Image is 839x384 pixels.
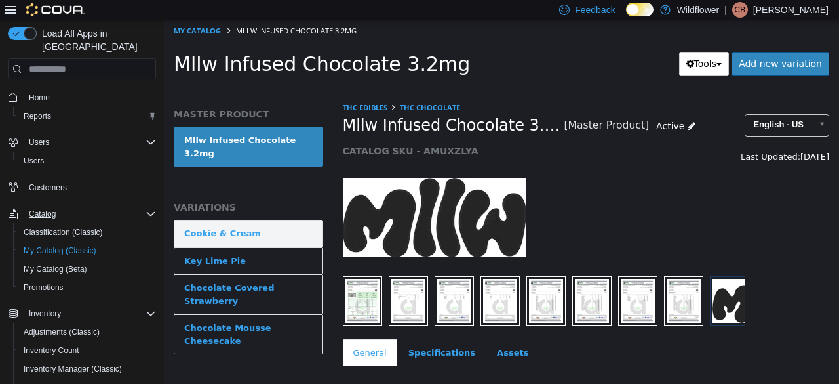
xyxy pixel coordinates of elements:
[24,179,156,196] span: Customers
[20,303,149,328] div: Chocolate Mousse Cheesecake
[400,102,486,112] small: [Master Product]
[10,7,57,16] a: My Catalog
[3,305,161,323] button: Inventory
[13,152,161,170] button: Users
[18,261,156,277] span: My Catalog (Beta)
[179,83,224,93] a: THC Edibles
[18,153,156,169] span: Users
[724,2,727,18] p: |
[179,320,233,348] a: General
[24,89,156,105] span: Home
[18,343,156,358] span: Inventory Count
[24,135,54,150] button: Users
[732,2,748,18] div: Crystale Bernander
[20,208,97,221] div: Cookie & Cream
[581,96,648,116] span: English - US
[24,364,122,374] span: Inventory Manager (Classic)
[29,137,49,148] span: Users
[10,108,159,148] a: Mllw Infused Chocolate 3.2mg
[24,327,100,337] span: Adjustments (Classic)
[20,263,149,288] div: Chocolate Covered Strawberry
[753,2,829,18] p: [PERSON_NAME]
[13,360,161,378] button: Inventory Manager (Classic)
[13,242,161,260] button: My Catalog (Classic)
[20,236,82,249] div: Key Lime Pie
[29,209,56,219] span: Catalog
[72,7,193,16] span: Mllw Infused Chocolate 3.2mg
[18,361,156,377] span: Inventory Manager (Classic)
[24,111,51,121] span: Reports
[626,16,627,17] span: Dark Mode
[13,341,161,360] button: Inventory Count
[735,2,746,18] span: CB
[18,153,49,169] a: Users
[29,309,61,319] span: Inventory
[29,93,50,103] span: Home
[37,27,156,53] span: Load All Apps in [GEOGRAPHIC_DATA]
[10,182,159,194] h5: VARIATIONS
[13,107,161,125] button: Reports
[18,280,69,295] a: Promotions
[3,178,161,197] button: Customers
[29,182,67,193] span: Customers
[575,3,615,16] span: Feedback
[24,345,79,356] span: Inventory Count
[24,264,87,274] span: My Catalog (Beta)
[492,102,520,112] span: Active
[24,206,61,222] button: Catalog
[24,282,64,293] span: Promotions
[568,33,665,57] a: Add new variation
[636,133,665,142] span: [DATE]
[18,324,105,340] a: Adjustments (Classic)
[18,280,156,295] span: Promotions
[18,243,156,259] span: My Catalog (Classic)
[24,180,72,196] a: Customers
[13,223,161,242] button: Classification (Classic)
[24,90,55,106] a: Home
[515,33,566,57] button: Tools
[626,3,654,16] input: Dark Mode
[577,133,636,142] span: Last Updated:
[13,323,161,341] button: Adjustments (Classic)
[3,87,161,106] button: Home
[3,205,161,223] button: Catalog
[322,320,375,348] a: Assets
[179,159,362,238] img: 150
[18,361,127,377] a: Inventory Manager (Classic)
[10,89,159,101] h5: MASTER PRODUCT
[234,320,322,348] a: Specifications
[24,306,66,322] button: Inventory
[18,243,102,259] a: My Catalog (Classic)
[18,343,85,358] a: Inventory Count
[24,245,96,256] span: My Catalog (Classic)
[581,95,665,117] a: English - US
[3,133,161,152] button: Users
[26,3,85,16] img: Cova
[179,126,539,138] h5: CATALOG SKU - AMUXZLYA
[24,227,103,238] span: Classification (Classic)
[24,306,156,322] span: Inventory
[677,2,720,18] p: Wildflower
[24,156,44,166] span: Users
[18,324,156,340] span: Adjustments (Classic)
[18,261,92,277] a: My Catalog (Beta)
[18,108,156,124] span: Reports
[179,96,400,117] span: Mllw Infused Chocolate 3.2mg
[13,278,161,297] button: Promotions
[236,83,296,93] a: THC Chocolate
[24,206,156,222] span: Catalog
[18,224,156,240] span: Classification (Classic)
[18,224,108,240] a: Classification (Classic)
[18,108,56,124] a: Reports
[13,260,161,278] button: My Catalog (Beta)
[10,33,306,56] span: Mllw Infused Chocolate 3.2mg
[24,135,156,150] span: Users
